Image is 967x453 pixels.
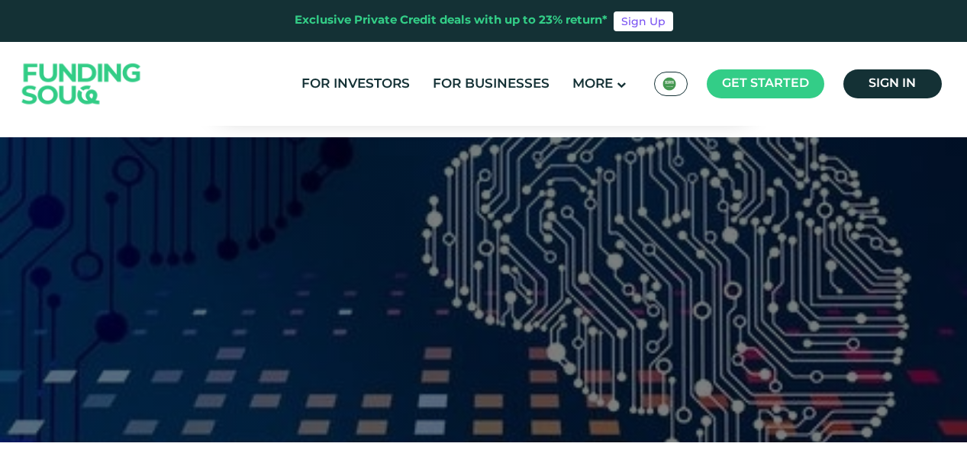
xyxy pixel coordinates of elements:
span: More [572,78,613,91]
img: SA Flag [662,77,676,91]
a: For Businesses [429,72,553,97]
span: Get started [722,78,809,89]
a: Sign Up [614,11,673,31]
a: Sign in [843,69,942,98]
img: Logo [7,46,156,123]
span: Sign in [869,78,916,89]
div: Exclusive Private Credit deals with up to 23% return* [295,12,608,30]
a: For Investors [298,72,414,97]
